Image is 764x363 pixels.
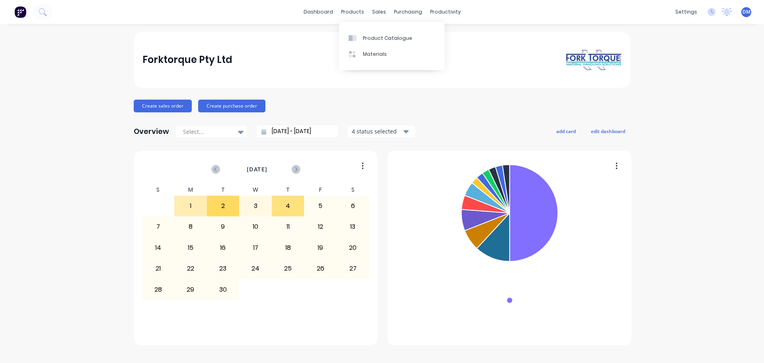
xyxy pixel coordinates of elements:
div: T [272,184,304,196]
div: 22 [175,259,207,279]
a: Materials [339,46,444,62]
div: 30 [207,279,239,299]
button: Create purchase order [198,100,265,112]
div: 12 [304,217,336,237]
button: Create sales order [134,100,192,112]
div: 8 [175,217,207,237]
div: 2 [207,196,239,216]
div: F [304,184,337,196]
div: Overview [134,124,169,139]
div: 18 [272,238,304,258]
div: Product Catalogue [363,35,412,42]
div: 17 [240,238,271,258]
div: W [239,184,272,196]
div: 13 [337,217,369,237]
div: M [174,184,207,196]
div: 1 [175,196,207,216]
div: products [337,6,368,18]
div: 10 [240,217,271,237]
a: dashboard [300,6,337,18]
div: 29 [175,279,207,299]
div: 21 [142,259,174,279]
div: 20 [337,238,369,258]
div: 24 [240,259,271,279]
div: S [337,184,369,196]
div: 25 [272,259,304,279]
div: 3 [240,196,271,216]
div: Materials [363,51,387,58]
button: add card [551,126,581,136]
div: 4 status selected [352,127,402,135]
div: 26 [304,259,336,279]
div: settings [671,6,701,18]
button: 4 status selected [347,126,415,137]
div: 23 [207,259,239,279]
div: Forktorque Pty Ltd [142,52,232,68]
span: DM [743,8,750,16]
div: 4 [272,196,304,216]
button: edit dashboard [586,126,630,136]
img: Forktorque Pty Ltd [566,49,622,71]
div: 15 [175,238,207,258]
div: S [142,184,175,196]
div: T [207,184,240,196]
a: Product Catalogue [339,30,444,46]
span: [DATE] [247,165,267,174]
div: 9 [207,217,239,237]
img: Factory [14,6,26,18]
div: 28 [142,279,174,299]
div: productivity [426,6,465,18]
div: 6 [337,196,369,216]
div: 19 [304,238,336,258]
div: purchasing [390,6,426,18]
div: sales [368,6,390,18]
div: 7 [142,217,174,237]
div: 11 [272,217,304,237]
div: 14 [142,238,174,258]
div: 5 [304,196,336,216]
div: 27 [337,259,369,279]
div: 16 [207,238,239,258]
